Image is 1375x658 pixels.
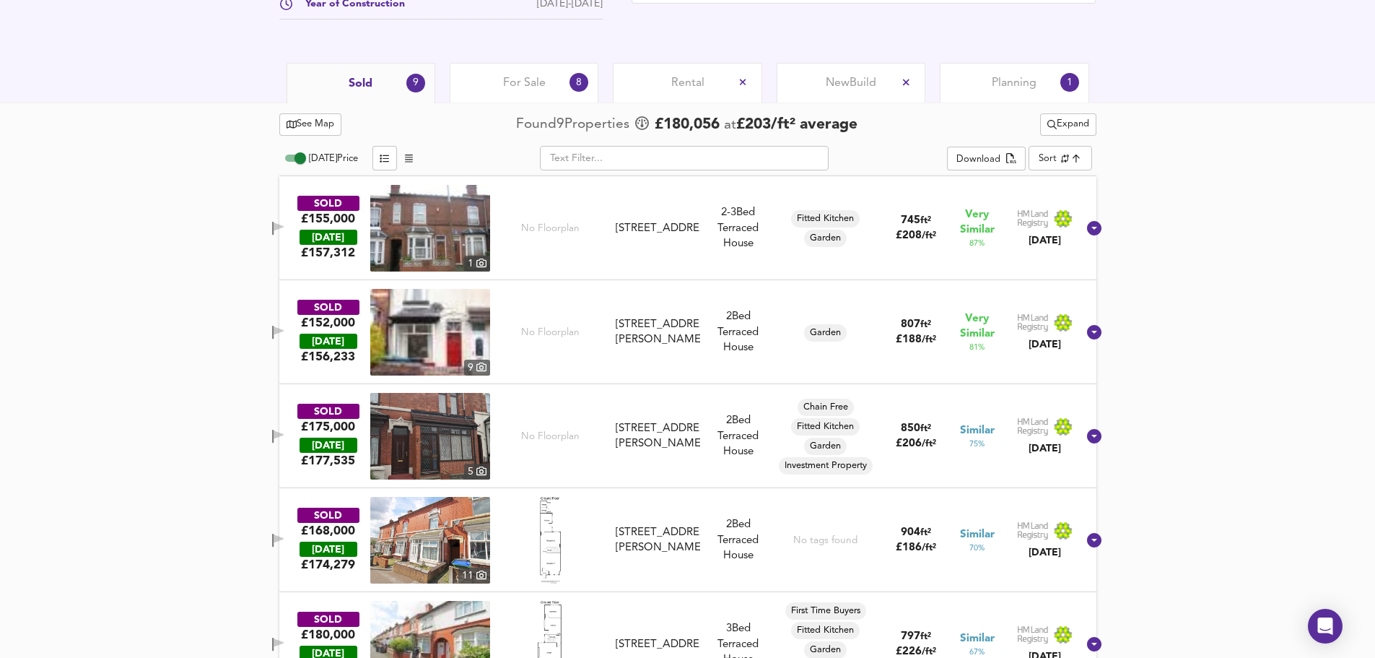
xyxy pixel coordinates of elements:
div: 103 Dibble Road, B67 7PZ [610,525,705,556]
span: No Floorplan [521,222,580,235]
span: ft² [920,632,931,641]
div: Terraced House [706,205,771,251]
span: £ 206 [896,438,936,449]
button: Download [947,147,1026,171]
span: at [724,118,736,132]
div: SOLD£175,000 [DATE]£177,535property thumbnail 5 No Floorplan[STREET_ADDRESS][PERSON_NAME]2Bed Ter... [279,384,1096,488]
div: [STREET_ADDRESS][PERSON_NAME] [616,525,699,556]
span: Investment Property [779,459,873,472]
svg: Show Details [1086,220,1103,237]
span: £ 157,312 [301,245,355,261]
span: 81 % [969,342,985,353]
div: split button [1040,113,1096,136]
span: 87 % [969,238,985,249]
div: [STREET_ADDRESS][PERSON_NAME] [616,317,699,348]
div: SOLD [297,612,359,627]
span: Garden [804,644,847,657]
div: [DATE] [300,230,357,245]
img: Floorplan [540,497,562,584]
span: £ 188 [896,334,936,345]
span: 745 [901,215,920,226]
div: £175,000 [301,419,355,435]
div: SOLD [297,300,359,315]
img: Land Registry [1017,417,1073,436]
div: Sort [1029,146,1091,170]
div: 32 St Albans Road, B67 7NH [610,637,705,652]
div: Garden [804,324,847,342]
div: £152,000 [301,315,355,331]
span: Fitted Kitchen [791,212,860,225]
img: Land Registry [1017,313,1073,332]
span: 797 [901,631,920,642]
img: property thumbnail [370,185,490,272]
span: Rental [671,75,704,91]
span: See Map [287,116,335,133]
div: [DATE] [1017,337,1073,352]
span: / ft² [922,231,936,241]
span: Fitted Kitchen [791,624,860,637]
span: Garden [804,232,847,245]
span: £ 156,233 [301,349,355,365]
span: / ft² [922,647,936,657]
div: Chain Free [798,399,854,416]
span: / ft² [922,543,936,553]
span: Similar [960,631,995,646]
div: Found 9 Propert ies [516,115,633,134]
span: 70 % [969,542,985,554]
svg: Show Details [1086,636,1103,653]
span: £ 186 [896,542,936,553]
span: First Time Buyers [785,605,866,618]
span: £ 177,535 [301,453,355,469]
div: Open Intercom Messenger [1308,609,1343,644]
span: 850 [901,423,920,434]
div: £180,000 [301,627,355,643]
div: Rightmove thinks this is a 2 bed but Zoopla states 3 bed, so we're showing you both here [706,205,771,220]
div: SOLD [297,508,359,523]
div: No tags found [793,534,857,547]
div: 2 Bed Terraced House [706,413,771,459]
input: Text Filter... [540,146,829,170]
div: 2 Bed Terraced House [706,309,771,355]
div: Fitted Kitchen [791,622,860,639]
div: [DATE] [300,438,357,453]
div: [STREET_ADDRESS] [616,637,699,652]
span: ft² [920,216,931,225]
span: No Floorplan [521,430,580,443]
div: Garden [804,230,847,247]
a: property thumbnail 1 [370,185,490,272]
div: 93 Sabell Road, B67 7PL [610,421,705,452]
div: Fitted Kitchen [791,210,860,228]
span: New Build [826,75,876,91]
span: / ft² [922,439,936,449]
a: property thumbnail 5 [370,393,490,480]
svg: Show Details [1086,532,1103,549]
div: Fitted Kitchen [791,418,860,436]
span: Similar [960,423,995,438]
div: Investment Property [779,457,873,475]
span: 807 [901,319,920,330]
span: For Sale [503,75,546,91]
img: property thumbnail [370,289,490,376]
div: split button [947,147,1026,171]
span: £ 203 / ft² average [736,117,857,132]
div: SOLD£152,000 [DATE]£156,233property thumbnail 9 No Floorplan[STREET_ADDRESS][PERSON_NAME]2Bed Ter... [279,280,1096,384]
span: ft² [920,320,931,329]
a: property thumbnail 11 [370,497,490,584]
button: See Map [279,113,342,136]
div: 11 [458,568,490,584]
span: 67 % [969,646,985,658]
div: 9 [406,74,425,92]
div: 8 [569,73,588,92]
span: Fitted Kitchen [791,420,860,433]
span: Very Similar [960,311,995,342]
span: / ft² [922,335,936,345]
div: £168,000 [301,523,355,539]
div: [DATE] [300,334,357,349]
span: Chain Free [798,401,854,414]
div: 1 [464,256,490,272]
div: 25 White Road, B67 7PG [610,221,705,236]
img: property thumbnail [370,497,490,584]
div: [DATE] [1017,233,1073,248]
div: First Time Buyers [785,602,866,620]
div: Garden [804,438,847,455]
